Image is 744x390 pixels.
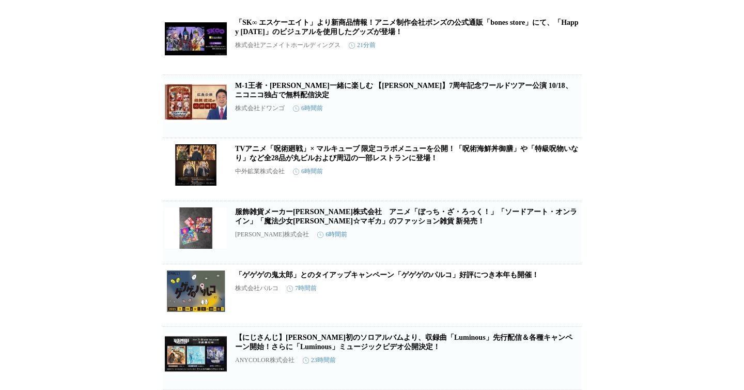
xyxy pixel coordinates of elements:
[165,81,227,123] img: M-1王者・錦鯉 渡辺隆と一緒に楽しむ 【にじさんじ】7周年記念ワールドツアー公演 10/18、ニコニコ独占で無料配信決定
[303,356,336,365] time: 23時間前
[165,144,227,186] img: TVアニメ「呪術廻戦」× マルキューブ 限定コラボメニューを公開！「呪術海鮮丼御膳」や「特級呪物いなり」など全28品が丸ビルおよび周辺の一部レストランに登場！
[235,208,577,225] a: 服飾雑貨メーカー[PERSON_NAME]株式会社 アニメ「ぼっち・ざ・ろっく！」「ソードアート・オンライン」「魔法少女[PERSON_NAME]☆マギカ」のファッション雑貨 新発売！
[287,284,317,293] time: 7時間前
[165,207,227,249] img: 服飾雑貨メーカー川辺株式会社 アニメ「ぼっち・ざ・ろっく！」「ソードアート・オンライン」「魔法少女まどか☆マギカ」のファッション雑貨 新発売！
[317,230,347,239] time: 6時間前
[235,104,285,113] p: 株式会社ドワンゴ
[235,19,579,36] a: 「SK∞ エスケーエイト」より新商品情報！アニメ制作会社ボンズの公式通販「bones store」にて、「Happy [DATE]」のビジュアルを使用したグッズが登場！
[165,333,227,374] img: 【にじさんじ】加賀美ハヤト初のソロアルバムより、収録曲「Luminous」先行配信＆各種キャンペーン開始！さらに「Luminous」ミュージックビデオ公開決定！
[235,82,572,99] a: M-1王者・[PERSON_NAME]一緒に楽しむ 【[PERSON_NAME]】7周年記念ワールドツアー公演 10/18、ニコニコ独占で無料配信決定
[235,167,285,176] p: 中外鉱業株式会社
[165,271,227,312] img: 「ゲゲゲの鬼太郎」とのタイアップキャンペーン「ゲゲゲのパルコ」好評につき本年も開催！
[235,334,572,351] a: 【にじさんじ】[PERSON_NAME]初のソロアルバムより、収録曲「Luminous」先行配信＆各種キャンペーン開始！さらに「Luminous」ミュージックビデオ公開決定！
[165,18,227,59] img: 「SK∞ エスケーエイト」より新商品情報！アニメ制作会社ボンズの公式通販「bones store」にて、「Happy Halloween 2025」のビジュアルを使用したグッズが登場！
[349,41,376,50] time: 21分前
[235,356,295,365] p: ANYCOLOR株式会社
[235,284,278,293] p: 株式会社パルコ
[293,167,323,176] time: 6時間前
[235,41,340,50] p: 株式会社アニメイトホールディングス
[235,271,539,279] a: 「ゲゲゲの鬼太郎」とのタイアップキャンペーン「ゲゲゲのパルコ」好評につき本年も開催！
[235,230,309,239] p: [PERSON_NAME]株式会社
[293,104,323,113] time: 6時間前
[235,145,578,162] a: TVアニメ「呪術廻戦」× マルキューブ 限定コラボメニューを公開！「呪術海鮮丼御膳」や「特級呪物いなり」など全28品が丸ビルおよび周辺の一部レストランに登場！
